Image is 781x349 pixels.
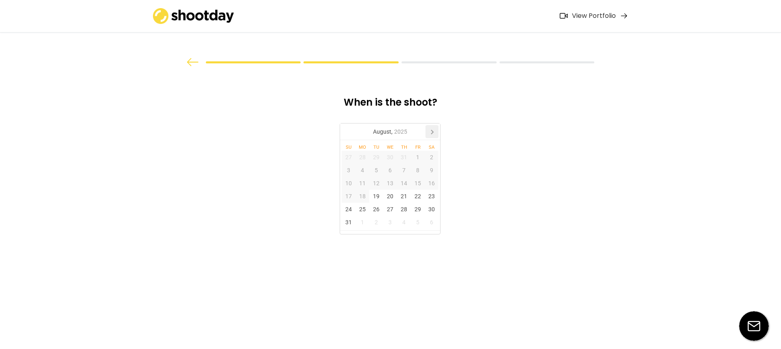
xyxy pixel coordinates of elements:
div: 27 [342,151,356,164]
div: 4 [356,164,369,177]
div: When is the shoot? [280,96,501,115]
div: 5 [369,164,383,177]
div: 20 [383,190,397,203]
div: Th [397,145,411,150]
iframe: Webchat Widget [734,302,771,339]
div: Mo [356,145,369,150]
div: 16 [425,177,438,190]
div: 30 [383,151,397,164]
div: 31 [397,151,411,164]
div: 15 [411,177,425,190]
div: 13 [383,177,397,190]
div: 2 [425,151,438,164]
div: Sa [425,145,438,150]
div: 14 [397,177,411,190]
img: shootday_logo.png [153,8,234,24]
div: 1 [356,216,369,229]
div: August, [370,125,410,138]
div: We [383,145,397,150]
div: 6 [383,164,397,177]
div: 3 [383,216,397,229]
div: 29 [369,151,383,164]
div: 12 [369,177,383,190]
div: 21 [397,190,411,203]
div: 8 [411,164,425,177]
div: 11 [356,177,369,190]
div: 31 [342,216,356,229]
div: 2 [369,216,383,229]
div: 27 [383,203,397,216]
div: 4 [397,216,411,229]
div: 28 [356,151,369,164]
div: 25 [356,203,369,216]
div: 22 [411,190,425,203]
div: 30 [425,203,438,216]
div: 26 [369,203,383,216]
img: arrow%20back.svg [187,58,199,66]
div: 29 [411,203,425,216]
div: View Portfolio [572,12,616,20]
div: 3 [342,164,356,177]
div: 23 [425,190,438,203]
div: Su [342,145,356,150]
div: 9 [425,164,438,177]
i: 2025 [394,129,407,134]
div: 24 [342,203,356,216]
div: 18 [356,190,369,203]
div: 10 [342,177,356,190]
div: 17 [342,190,356,203]
div: Tu [369,145,383,150]
div: 5 [411,216,425,229]
div: 28 [397,203,411,216]
div: Fr [411,145,425,150]
div: 6 [425,216,438,229]
img: Icon%20feather-video%402x.png [560,13,568,19]
div: 1 [411,151,425,164]
div: 19 [369,190,383,203]
div: 7 [397,164,411,177]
